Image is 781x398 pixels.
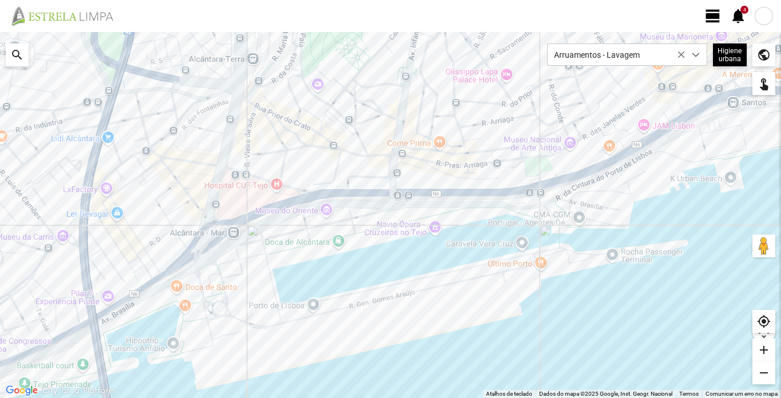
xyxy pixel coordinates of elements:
[752,234,775,257] button: Arraste o Pegman para o mapa para abrir o Street View
[486,390,532,398] button: Atalhos de teclado
[752,72,775,95] div: touch_app
[706,391,778,397] a: Comunicar um erro no mapa
[539,391,672,397] span: Dados do mapa ©2025 Google, Inst. Geogr. Nacional
[752,43,775,66] div: public
[740,6,748,14] div: 4
[752,310,775,333] div: my_location
[548,44,685,65] span: Arruamentos - Lavagem
[704,7,722,25] span: view_day
[685,44,707,65] div: dropdown trigger
[3,383,41,398] a: Abrir esta área no Google Maps (abre uma nova janela)
[8,6,126,26] img: file
[752,339,775,361] div: add
[3,383,41,398] img: Google
[752,361,775,384] div: remove
[6,43,29,66] div: search
[679,391,699,397] a: Termos (abre num novo separador)
[713,43,747,66] div: Higiene urbana
[730,7,747,25] span: notifications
